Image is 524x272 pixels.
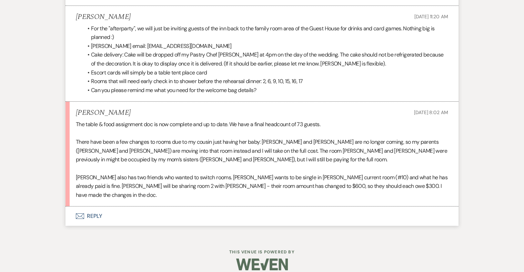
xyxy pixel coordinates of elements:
li: Escort cards will simply be a table tent place card [83,68,448,77]
h5: [PERSON_NAME] [76,109,131,117]
li: Cake delivery: Cake will be dropped off my Pastry Chef [PERSON_NAME] at 4pm on the day of the wed... [83,50,448,68]
p: There have been a few changes to rooms due to my cousin just having her baby: [PERSON_NAME] and [... [76,138,448,164]
li: [PERSON_NAME] email: [EMAIL_ADDRESS][DOMAIN_NAME] [83,42,448,51]
li: Rooms that will need early check in to shower before the rehearsal dinner: 2, 6, 9, 10, 15, 16, 17 [83,77,448,86]
p: [PERSON_NAME] also has two friends who wanted to switch rooms. [PERSON_NAME] wants to be single i... [76,173,448,200]
span: [DATE] 8:02 AM [414,109,448,115]
h5: [PERSON_NAME] [76,13,131,21]
button: Reply [65,206,458,226]
span: [DATE] 11:20 AM [414,13,448,20]
li: For the "afterparty", we will just be inviting guests of the inn back to the family room area of ... [83,24,448,42]
li: Can you please remind me what you need for the welcome bag details? [83,86,448,95]
p: The table & food assignment doc is now complete and up to date. We have a final headcount of 73 g... [76,120,448,129]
